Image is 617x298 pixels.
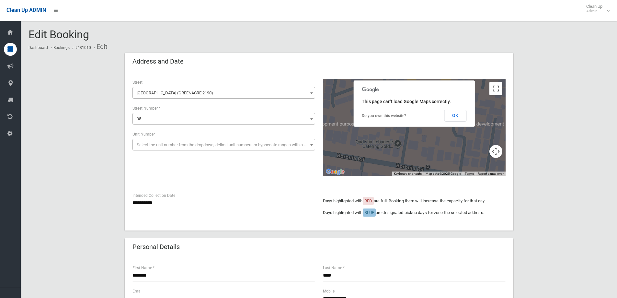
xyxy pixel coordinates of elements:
[132,87,315,99] span: Boronia Road (GREENACRE 2190)
[75,45,91,50] a: #481010
[6,7,46,13] span: Clean Up ADMIN
[134,114,314,124] span: 95
[137,116,141,121] span: 95
[323,197,506,205] p: Days highlighted with are full. Booking them will increase the capacity for that day.
[583,4,609,14] span: Clean Up
[586,9,602,14] small: Admin
[125,55,191,68] header: Address and Date
[465,172,474,175] a: Terms (opens in new tab)
[134,89,314,98] span: Boronia Road (GREENACRE 2190)
[137,142,318,147] span: Select the unit number from the dropdown, delimit unit numbers or hyphenate ranges with a comma
[444,110,466,122] button: OK
[125,241,188,253] header: Personal Details
[29,45,48,50] a: Dashboard
[364,198,372,203] span: RED
[323,209,506,217] p: Days highlighted with are designated pickup days for zone the selected address.
[53,45,70,50] a: Bookings
[489,82,502,95] button: Toggle fullscreen view
[92,41,108,53] li: Edit
[426,172,461,175] span: Map data ©2025 Google
[325,168,346,176] a: Open this area in Google Maps (opens a new window)
[362,113,406,118] a: Do you own this website?
[394,172,422,176] button: Keyboard shortcuts
[325,168,346,176] img: Google
[478,172,504,175] a: Report a map error
[132,113,315,125] span: 95
[364,210,374,215] span: BLUE
[489,145,502,158] button: Map camera controls
[362,99,451,104] span: This page can't load Google Maps correctly.
[29,28,89,41] span: Edit Booking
